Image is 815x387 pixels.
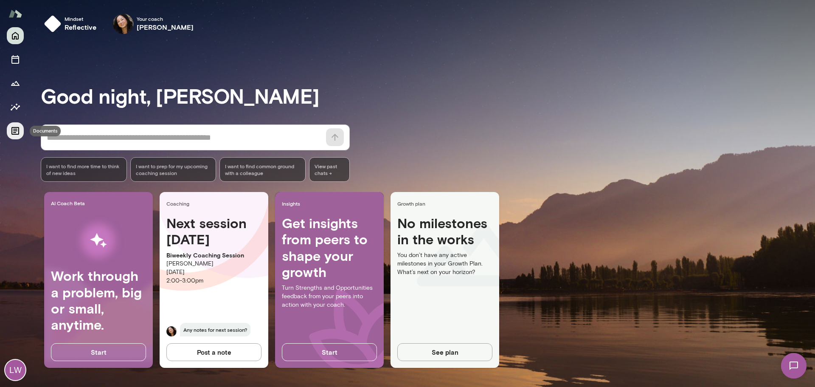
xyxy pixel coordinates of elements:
[41,157,127,182] div: I want to find more time to think of new ideas
[397,343,492,361] button: See plan
[61,214,136,268] img: AI Workflows
[113,14,133,34] img: Ming Chen
[166,268,261,277] p: [DATE]
[7,99,24,116] button: Insights
[107,10,200,37] div: Ming ChenYour coach[PERSON_NAME]
[166,200,265,207] span: Coaching
[166,251,261,260] p: Biweekly Coaching Session
[282,284,377,309] p: Turn Strengths and Opportunities feedback from your peers into action with your coach.
[136,163,211,176] span: I want to prep for my upcoming coaching session
[219,157,306,182] div: I want to find common ground with a colleague
[41,84,815,107] h3: Good night, [PERSON_NAME]
[65,22,97,32] h6: reflective
[130,157,216,182] div: I want to prep for my upcoming coaching session
[7,122,24,139] button: Documents
[7,75,24,92] button: Growth Plan
[282,343,377,361] button: Start
[51,268,146,333] h4: Work through a problem, big or small, anytime.
[44,15,61,32] img: mindset
[397,251,492,277] p: You don’t have any active milestones in your Growth Plan. What’s next on your horizon?
[65,15,97,22] span: Mindset
[51,343,146,361] button: Start
[166,215,261,248] h4: Next session [DATE]
[30,126,61,136] div: Documents
[46,163,121,176] span: I want to find more time to think of new ideas
[309,157,350,182] span: View past chats ->
[137,15,194,22] span: Your coach
[7,51,24,68] button: Sessions
[5,360,25,380] div: LW
[137,22,194,32] h6: [PERSON_NAME]
[282,215,377,280] h4: Get insights from peers to shape your growth
[166,260,261,268] p: [PERSON_NAME]
[166,326,177,336] img: Ming
[225,163,300,176] span: I want to find common ground with a colleague
[7,27,24,44] button: Home
[51,200,149,206] span: AI Coach Beta
[41,10,104,37] button: Mindsetreflective
[8,6,22,22] img: Mento
[282,200,380,207] span: Insights
[397,200,496,207] span: Growth plan
[166,343,261,361] button: Post a note
[166,277,261,285] p: 2:00 - 3:00pm
[397,215,492,251] h4: No milestones in the works
[180,323,250,336] span: Any notes for next session?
